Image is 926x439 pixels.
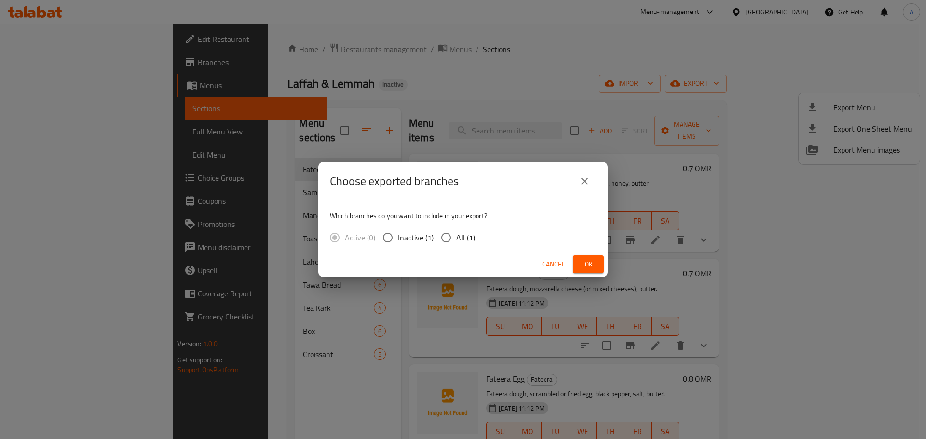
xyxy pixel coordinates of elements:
[330,173,459,189] h2: Choose exported branches
[538,255,569,273] button: Cancel
[573,255,604,273] button: Ok
[542,258,565,270] span: Cancel
[330,211,596,221] p: Which branches do you want to include in your export?
[456,232,475,243] span: All (1)
[581,258,596,270] span: Ok
[398,232,434,243] span: Inactive (1)
[345,232,375,243] span: Active (0)
[573,170,596,193] button: close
